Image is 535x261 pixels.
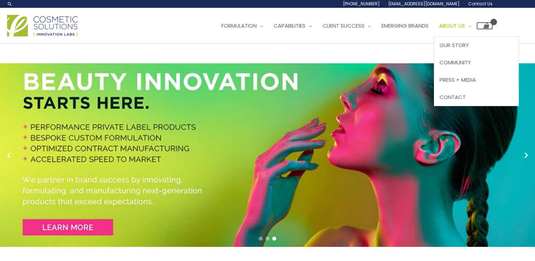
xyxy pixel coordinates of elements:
[440,93,466,101] span: Contact
[343,1,380,7] span: [PHONE_NUMBER]
[322,22,365,29] span: Client Success
[268,15,317,36] a: Capabilities
[272,237,276,240] span: Go to slide 3
[382,22,429,29] span: Emerging Brands
[216,15,268,36] a: Formulation
[434,71,518,88] a: Press + Media
[211,15,493,36] nav: Site Navigation
[434,88,518,106] a: Contact
[376,15,434,36] a: Emerging Brands
[477,22,493,29] a: View Shopping Cart, empty
[7,15,78,36] img: Cosmetic Solutions Logo
[440,41,469,49] span: Our Story
[440,59,471,66] span: Community
[434,15,477,36] a: About Us
[259,237,263,240] span: Go to slide 1
[221,22,257,29] span: Formulation
[521,150,531,161] button: Next slide
[317,15,376,36] a: Client Success
[274,22,306,29] span: Capabilities
[7,1,13,7] a: Search icon link
[468,1,493,7] span: Contact Us
[440,76,476,83] span: Press + Media
[439,22,465,29] span: About Us
[4,150,14,161] button: Previous slide
[434,54,518,71] a: Community
[266,237,269,240] span: Go to slide 2
[434,37,518,54] a: Our Story
[388,1,460,7] span: [EMAIL_ADDRESS][DOMAIN_NAME]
